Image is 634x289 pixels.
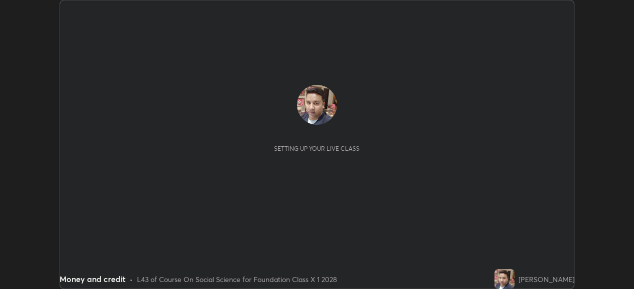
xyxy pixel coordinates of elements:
[274,145,359,152] div: Setting up your live class
[129,274,133,285] div: •
[59,273,125,285] div: Money and credit
[518,274,574,285] div: [PERSON_NAME]
[494,269,514,289] img: 3
[297,85,337,125] img: 3
[137,274,337,285] div: L43 of Course On Social Science for Foundation Class X 1 2028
